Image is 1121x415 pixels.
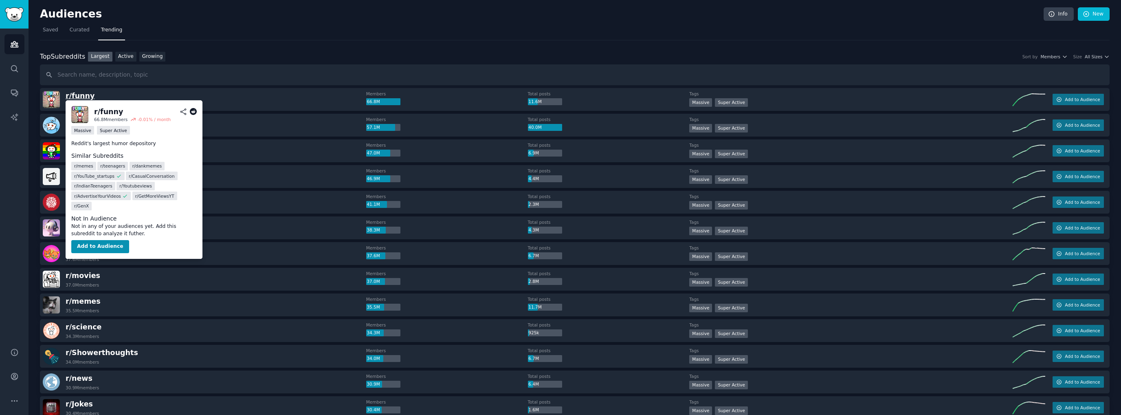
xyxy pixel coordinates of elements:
div: 30.9M [366,381,400,388]
dt: Members [366,271,528,276]
div: 37.6M members [66,256,99,262]
dt: Members [366,168,528,174]
div: Size [1073,54,1082,60]
div: 11.7M [528,304,562,311]
dt: Total posts [528,399,690,405]
div: Super Active [715,175,748,184]
span: All Sizes [1085,54,1102,60]
dt: Tags [689,271,1013,276]
span: Add to Audience [1065,353,1100,359]
a: Active [115,52,136,62]
div: 47.0M [366,150,400,157]
div: Massive [689,150,712,158]
button: Add to Audience [1053,274,1104,285]
img: todayilearned [43,194,60,211]
div: Massive [71,126,94,135]
img: Showerthoughts [43,348,60,365]
div: 34.3M members [66,333,99,339]
dt: Tags [689,322,1013,328]
button: Add to Audience [1053,171,1104,182]
button: Add to Audience [1053,145,1104,157]
dt: Total posts [528,91,690,97]
div: Super Active [715,252,748,261]
button: Add to Audience [1053,94,1104,105]
span: r/ teenagers [100,163,125,169]
a: Info [1044,7,1074,21]
span: Saved [43,26,58,34]
input: Search name, description, topic [40,64,1110,85]
img: gaming [43,142,60,159]
dt: Members [366,194,528,199]
div: 2.8M [528,278,562,285]
div: Super Active [715,150,748,158]
button: Add to Audience [1053,376,1104,388]
dt: Tags [689,348,1013,353]
dt: Total posts [528,271,690,276]
div: Massive [689,98,712,107]
div: Massive [689,124,712,132]
span: Add to Audience [1065,276,1100,282]
span: Add to Audience [1065,379,1100,385]
div: Massive [689,227,712,235]
button: Add to Audience [1053,351,1104,362]
img: Music [43,219,60,236]
div: Super Active [715,278,748,287]
span: r/ Showerthoughts [66,349,138,357]
div: Massive [689,381,712,389]
button: All Sizes [1085,54,1110,60]
div: Massive [689,201,712,210]
div: 4.3M [528,227,562,234]
div: Sort by [1022,54,1038,60]
dt: Tags [689,219,1013,225]
dt: Total posts [528,245,690,251]
img: funny [43,91,60,108]
dt: Similar Subreddits [71,152,197,160]
dt: Members [366,142,528,148]
span: Add to Audience [1065,328,1100,333]
div: Top Subreddits [40,52,85,62]
div: 57.1M [366,124,400,131]
div: Super Active [715,98,748,107]
span: Curated [70,26,90,34]
div: 34.0M [366,355,400,362]
span: r/ Youtubeviews [119,183,152,189]
span: Add to Audience [1065,405,1100,411]
span: Trending [101,26,122,34]
div: -0.01 % / month [138,117,171,122]
span: r/ science [66,323,101,331]
div: Super Active [715,329,748,338]
div: Massive [689,304,712,312]
div: 30.4M [366,406,400,414]
img: AskReddit [43,117,60,134]
div: Massive [689,175,712,184]
div: 35.5M [366,304,400,311]
img: funny [71,106,88,123]
div: Massive [689,406,712,415]
img: GummySearch logo [5,7,24,22]
dt: Tags [689,91,1013,97]
span: Add to Audience [1065,174,1100,179]
span: r/ memes [66,297,101,305]
div: 6.7M [528,252,562,260]
dt: Members [366,245,528,251]
div: 30.9M members [66,385,99,391]
span: r/ GenX [74,203,89,209]
img: science [43,322,60,339]
div: r/ funny [94,107,123,117]
dt: Not In Audience [71,214,197,223]
div: Super Active [715,355,748,364]
a: Growing [139,52,166,62]
dt: Tags [689,142,1013,148]
p: Reddit's largest humor depository [71,140,197,148]
dt: Total posts [528,194,690,199]
div: Super Active [715,406,748,415]
span: r/ CasualConversation [129,173,175,179]
dt: Members [366,117,528,122]
div: 6.9M [528,150,562,157]
div: Super Active [715,124,748,132]
div: 4.4M [528,175,562,183]
dt: Total posts [528,373,690,379]
a: Largest [88,52,112,62]
dt: Tags [689,117,1013,122]
div: 38.3M [366,227,400,234]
